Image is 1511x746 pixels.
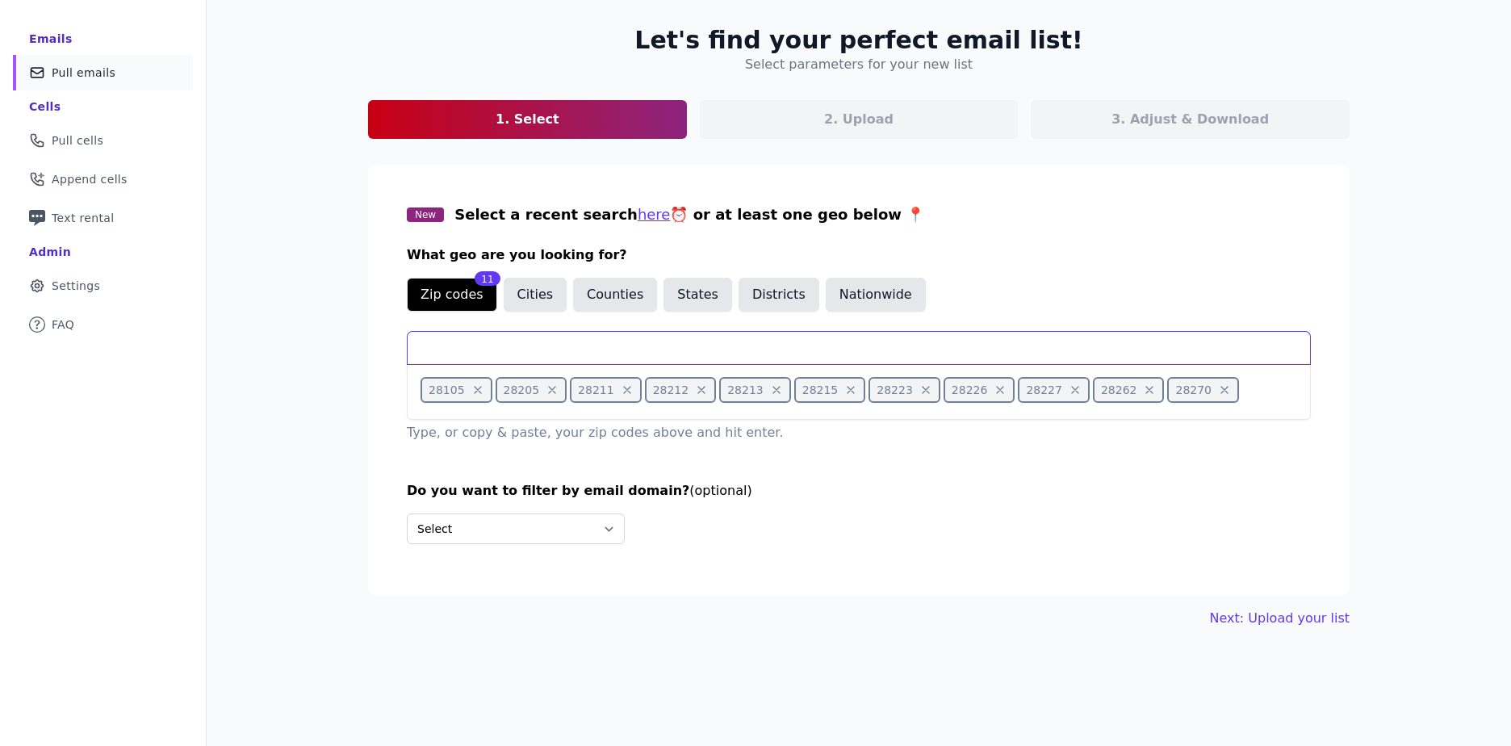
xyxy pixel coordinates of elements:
span: 28223 [869,377,940,403]
button: Zip codes [407,278,497,312]
div: 11 [475,271,500,286]
span: Append cells [52,171,128,187]
button: States [663,278,732,312]
span: 28213 [719,377,791,403]
span: 28211 [570,377,642,403]
h3: What geo are you looking for? [407,245,1311,265]
div: Emails [29,31,73,47]
button: Cities [504,278,567,312]
span: Pull cells [52,132,103,149]
span: 28205 [496,377,567,403]
h4: Select parameters for your new list [745,55,973,74]
p: 1. Select [496,110,559,129]
span: New [407,207,444,222]
h2: Let's find your perfect email list! [634,26,1082,55]
button: Nationwide [826,278,926,312]
span: FAQ [52,316,74,333]
a: FAQ [13,307,193,342]
span: 28105 [421,377,492,403]
a: Pull cells [13,123,193,158]
p: 3. Adjust & Download [1111,110,1269,129]
p: 2. Upload [824,110,894,129]
a: Settings [13,268,193,304]
a: Next: Upload your list [1210,609,1350,628]
span: 28215 [794,377,866,403]
button: here [638,203,671,226]
span: 28227 [1018,377,1090,403]
a: 1. Select [368,100,687,139]
span: 28212 [645,377,717,403]
p: Type, or copy & paste, your zip codes above and hit enter. [407,423,1311,442]
a: Text rental [13,200,193,236]
span: 28226 [944,377,1015,403]
span: Do you want to filter by email domain? [407,483,689,498]
a: Pull emails [13,55,193,90]
span: Select a recent search ⏰ or at least one geo below 📍 [454,206,924,223]
span: Text rental [52,210,115,226]
div: Admin [29,244,71,260]
span: Pull emails [52,65,115,81]
button: Districts [739,278,819,312]
button: Counties [573,278,657,312]
span: 28262 [1093,377,1165,403]
span: (optional) [689,483,751,498]
div: Cells [29,98,61,115]
span: 28270 [1167,377,1239,403]
a: Append cells [13,161,193,197]
span: Settings [52,278,100,294]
